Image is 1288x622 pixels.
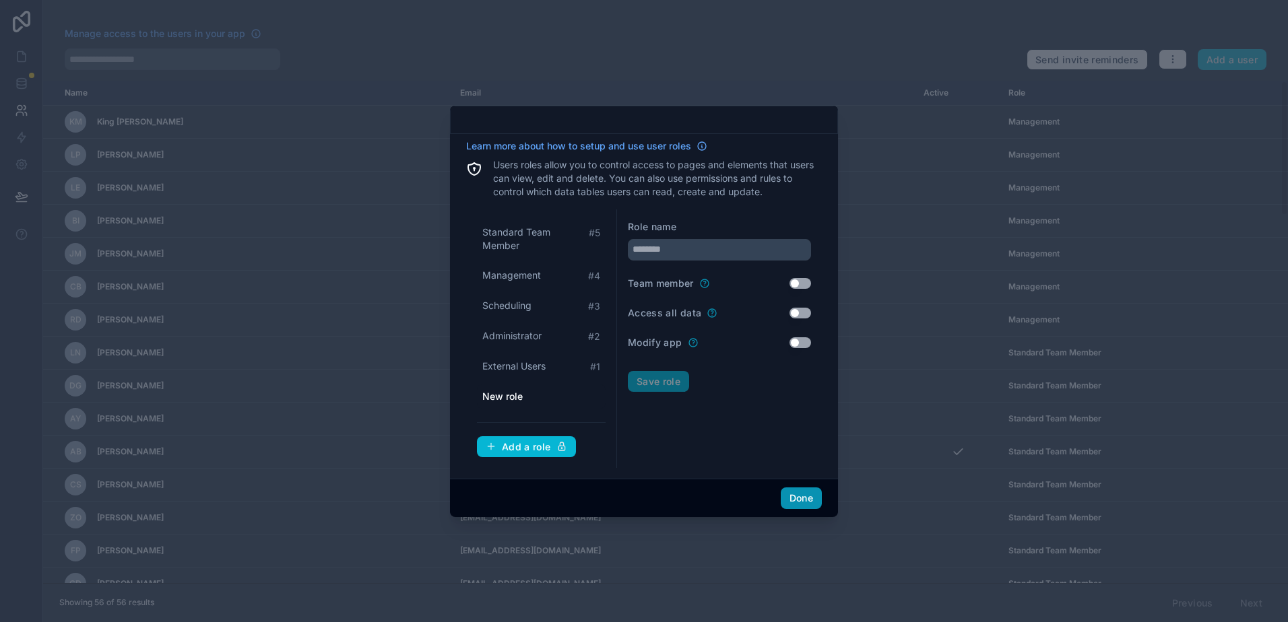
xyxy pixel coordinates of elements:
[466,139,691,153] span: Learn more about how to setup and use user roles
[588,330,600,343] span: # 2
[466,139,707,153] a: Learn more about how to setup and use user roles
[628,220,676,234] label: Role name
[477,436,576,458] button: Add a role
[482,359,546,373] span: External Users
[482,299,532,312] span: Scheduling
[590,360,600,374] span: # 1
[482,269,541,282] span: Management
[589,226,600,240] span: # 5
[588,300,600,313] span: # 3
[493,158,822,199] p: Users roles allow you to control access to pages and elements that users can view, edit and delet...
[628,336,682,349] label: Modify app
[628,306,701,320] label: Access all data
[486,441,567,453] div: Add a role
[588,269,600,283] span: # 4
[781,487,822,509] button: Done
[482,329,542,343] span: Administrator
[482,390,523,403] span: New role
[628,277,694,290] label: Team member
[482,226,589,252] span: Standard Team Member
